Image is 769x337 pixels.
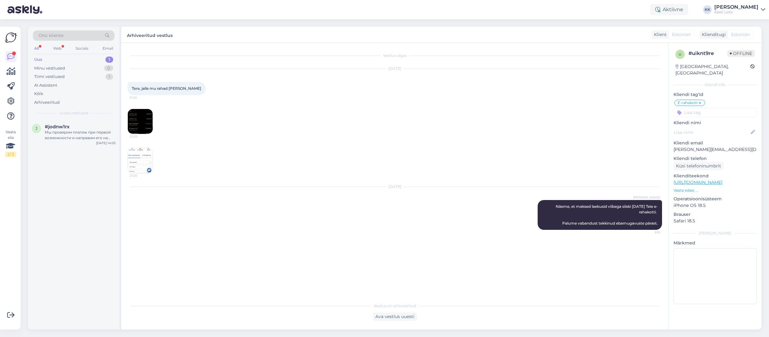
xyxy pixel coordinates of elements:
[34,74,65,80] div: Tiimi vestlused
[96,141,116,145] div: [DATE] 14:05
[33,44,40,52] div: All
[127,66,662,71] div: [DATE]
[675,63,750,76] div: [GEOGRAPHIC_DATA], [GEOGRAPHIC_DATA]
[674,91,757,98] p: Kliendi tag'id
[651,31,667,38] div: Klient
[35,126,37,131] span: j
[688,50,727,57] div: # uiknt9re
[674,180,722,185] a: [URL][DOMAIN_NAME]
[674,218,757,224] p: Safari 18.5
[556,204,658,225] span: Näeme, et maksed laekusid viibega siiski [DATE] Teie e-rahakotti. Palume vabandust tekkinud ebamu...
[674,108,757,117] input: Lisa tag
[105,57,113,63] div: 1
[5,152,16,157] div: 2 / 3
[127,184,662,189] div: [DATE]
[52,44,63,52] div: Web
[674,188,757,193] p: Vaata edasi ...
[674,140,757,146] p: Kliendi email
[5,32,17,43] img: Askly Logo
[101,44,114,52] div: Email
[674,230,757,236] div: [PERSON_NAME]
[74,44,90,52] div: Socials
[678,101,698,105] span: E-rahakott
[714,5,758,10] div: [PERSON_NAME]
[674,82,757,88] div: Kliendi info
[714,5,765,15] a: [PERSON_NAME]Eesti Loto
[130,134,153,139] span: 21:20
[45,124,70,130] span: #jodnw1rx
[699,31,726,38] div: Klienditugi
[703,5,712,14] div: KK
[128,148,153,173] img: Attachment
[714,10,758,15] div: Eesti Loto
[674,155,757,162] p: Kliendi telefon
[128,109,153,134] img: Attachment
[129,95,153,100] span: 21:20
[633,195,660,200] span: [PERSON_NAME]
[727,50,755,57] span: Offline
[674,162,724,170] div: Küsi telefoninumbrit
[130,173,153,178] span: 21:20
[34,65,65,71] div: Minu vestlused
[34,57,42,63] div: Uus
[679,52,682,57] span: u
[34,82,57,89] div: AI Assistent
[674,173,757,179] p: Klienditeekond
[105,74,113,80] div: 1
[672,31,691,38] span: Estonian
[45,130,116,141] div: Мы проверим платеж при первой возможности и направим его на Ваш электронный кошелек.
[59,110,88,116] span: Uued vestlused
[127,53,662,58] div: Vestlus algas
[674,202,757,209] p: iPhone OS 18.5
[34,99,60,106] div: Arhiveeritud
[127,30,173,39] label: Arhiveeritud vestlus
[731,31,750,38] span: Estonian
[674,146,757,153] p: [PERSON_NAME][EMAIL_ADDRESS][DOMAIN_NAME]
[39,32,63,39] span: Otsi kliente
[132,86,201,91] span: Tere, jalle mu rahad [PERSON_NAME]
[637,230,660,235] span: 9:15
[674,240,757,246] p: Märkmed
[674,120,757,126] p: Kliendi nimi
[104,65,113,71] div: 0
[373,312,417,321] div: Ava vestlus uuesti
[650,4,688,15] div: Aktiivne
[674,196,757,202] p: Operatsioonisüsteem
[373,303,416,309] span: Vestlus on arhiveeritud
[34,91,43,97] div: Kõik
[674,129,749,136] input: Lisa nimi
[674,211,757,218] p: Brauser
[5,129,16,157] div: Vaata siia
